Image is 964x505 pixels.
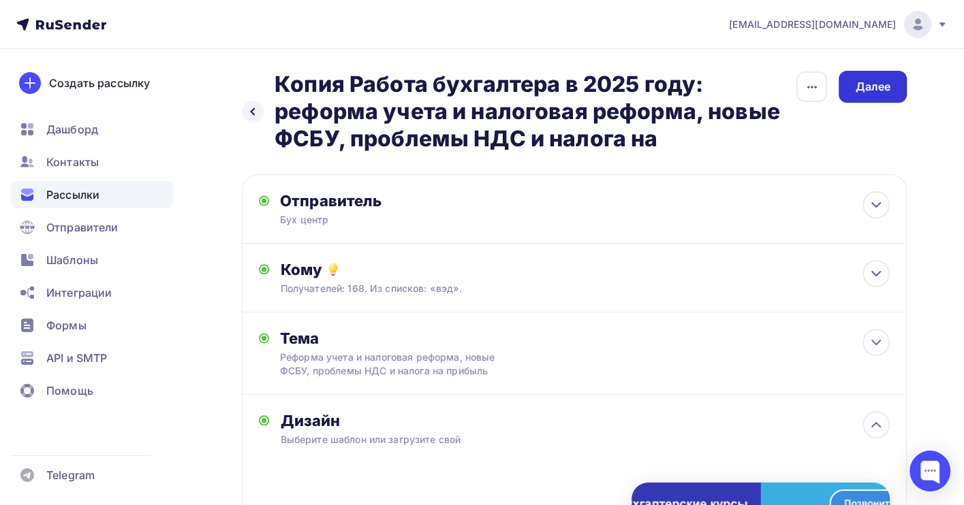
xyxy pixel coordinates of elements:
a: [EMAIL_ADDRESS][DOMAIN_NAME] [729,11,948,38]
a: Рассылки [11,181,173,208]
div: Получателей: 168. Из списков: «вэд». [280,282,828,295]
a: Контакты [11,148,173,176]
span: Шаблоны [46,252,98,268]
span: Отправители [46,219,119,235]
div: Отправитель [280,191,575,210]
span: Telegram [46,467,95,483]
div: Бух центр [280,213,546,227]
span: API и SMTP [46,350,107,366]
a: Отправители [11,214,173,241]
a: Формы [11,312,173,339]
span: Интеграции [46,284,112,301]
a: Дашборд [11,116,173,143]
span: Контакты [46,154,99,170]
div: Создать рассылку [49,75,150,91]
span: [EMAIL_ADDRESS][DOMAIN_NAME] [729,18,896,31]
div: Дизайн [280,411,890,430]
a: Шаблоны [11,246,173,274]
span: Помощь [46,382,93,399]
div: Тема [280,329,549,348]
div: Выберите шаблон или загрузите свой [280,433,828,446]
div: Далее [855,79,890,95]
div: Реформа учета и налоговая реформа, новые ФСБУ, проблемы НДС и налога на прибыль [280,351,523,378]
div: Кому [280,260,890,279]
span: Формы [46,317,87,333]
span: Рассылки [46,186,99,203]
h2: Копия Работа бухгалтера в 2025 году: реформа учета и налоговая реформа, новые ФСБУ, проблемы НДС ... [275,71,796,152]
span: Дашборд [46,121,98,137]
